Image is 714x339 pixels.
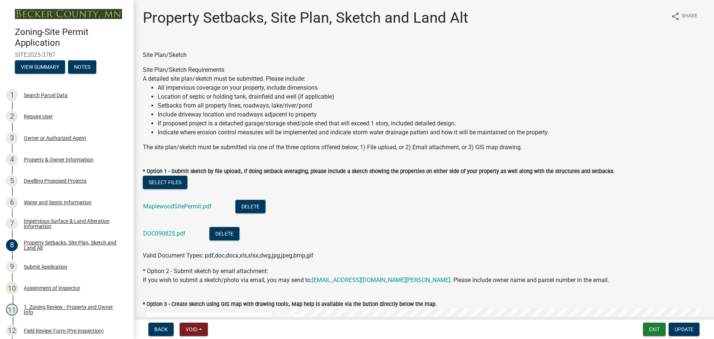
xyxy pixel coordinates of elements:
div: Property Setbacks, Site Plan, Sketch and Land Alt [24,240,122,250]
li: Include driveway location and roadways adjacent to property [158,110,705,119]
span: Share [681,12,698,21]
span: SITE2025-3787 [15,51,119,58]
div: 10 [6,282,18,294]
span: If you wish to submit a sketch/photo via email, you may send to: . Please include owner name and ... [143,276,609,284]
div: The site plan/sketch must be submitted via one of the three options offered below; 1) File upload... [143,143,705,152]
div: Search Parcel Data [24,93,68,98]
li: All impervious coverage on your property, include dimensions [158,83,705,92]
button: Notes [68,60,96,74]
i: share [671,12,680,21]
div: Owner or Authorized Agent [24,135,86,141]
div: Submit Application [24,264,67,269]
div: Dwelling Proposed Projects [24,178,87,183]
div: * Option 2 - Submit sketch by email attachment: [143,267,705,285]
wm-modal-confirm: Summary [15,64,65,70]
button: Delete [235,200,266,213]
wm-modal-confirm: Delete Document [209,231,239,238]
label: * Option 1 - Submit sketch by file upload:, If doing setback averaging, please include a sketch s... [143,169,615,174]
span: Update [675,326,694,332]
a: DOC090825.pdf [143,230,186,237]
div: 4 [6,154,18,166]
button: Select files [143,176,187,189]
div: 7 [6,218,18,230]
button: Exit [643,323,666,336]
img: Becker County, Minnesota [15,9,122,19]
div: A detailed site plan/sketch must be submitted. Please include: [143,74,705,137]
div: Site Plan/Sketch [143,51,705,60]
span: Back [154,326,168,332]
div: Zoom in [292,314,304,326]
li: Setbacks from all property lines, roadways, lake/river/pond [158,101,705,110]
div: Field Review Form (Pre-Inspection) [24,328,104,333]
div: 3 [6,132,18,144]
li: Sketch Layer [146,313,272,329]
div: Water and Septic Information [24,200,91,205]
span: Void [186,326,197,332]
li: Indicate where erosion control measures will be implemented and indicate storm water drainage pat... [158,128,705,137]
div: 8 [6,239,18,251]
span: Valid Document Types: pdf,doc,docx,xls,xlsx,dwg,jpg,jpeg,bmp,gif [143,252,313,259]
div: Site Plan/Sketch Requirements [143,65,705,152]
div: 9 [6,261,18,273]
button: View Summary [15,60,65,74]
a: MaplewoodSitePermit.pdf [143,203,212,210]
div: 6 [6,196,18,208]
div: 1 [6,89,18,101]
div: Impervious Surface & Land Alteration Information [24,218,122,229]
button: Void [180,323,208,336]
button: Delete [209,227,239,240]
li: If proposed project is a detached garage/storage shed/pole shed that will exceed 1 story, include... [158,119,705,128]
label: * Option 3 - Create sketch using GIS map with drawing tools:, Map help is available via the butto... [143,302,437,307]
div: 12 [6,325,18,337]
div: Assignment of Inspector [24,285,80,291]
a: [EMAIL_ADDRESS][DOMAIN_NAME][PERSON_NAME] [312,276,450,284]
div: Property & Owner Information [24,157,93,162]
button: shareShare [665,9,704,23]
h1: Property Setbacks, Site Plan, Sketch and Land Alt [143,9,468,27]
button: Back [148,323,174,336]
div: 11 [6,304,18,316]
li: Location of septic or holding tank, drainfield and well (if applicable) [158,92,705,101]
div: 2 [6,111,18,122]
wm-modal-confirm: Notes [68,64,96,70]
h4: Zoning-Site Permit Application [15,27,128,48]
button: Update [669,323,699,336]
div: 5 [6,175,18,187]
wm-modal-confirm: Delete Document [235,204,266,211]
div: Require User [24,114,53,119]
div: 1. Zoning Review - Property and Owner Info [24,304,122,315]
